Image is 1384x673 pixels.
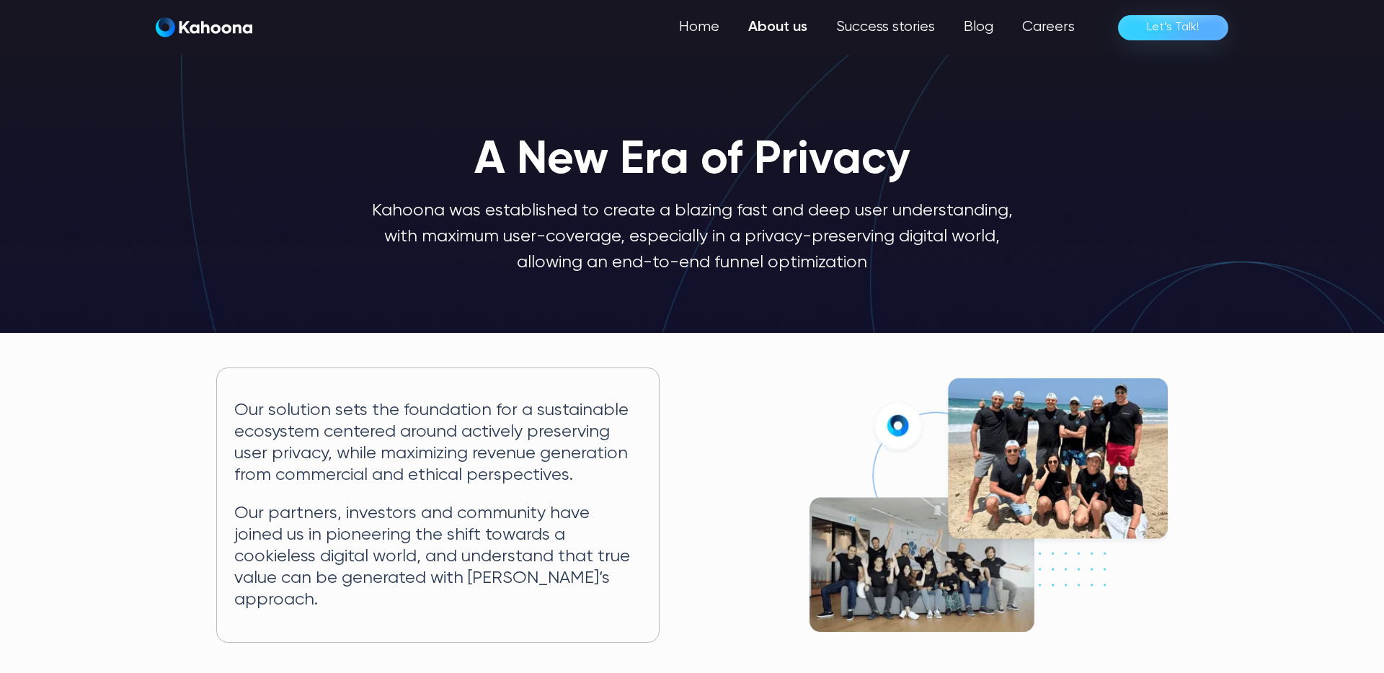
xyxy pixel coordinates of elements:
a: Home [665,13,734,42]
a: Success stories [822,13,949,42]
a: Careers [1008,13,1089,42]
a: home [156,17,252,38]
p: Our partners, investors and community have joined us in pioneering the shift towards a cookieless... [234,503,642,610]
img: Kahoona logo white [156,17,252,37]
a: Blog [949,13,1008,42]
div: Let’s Talk! [1147,16,1199,39]
h1: A New Era of Privacy [474,135,910,186]
a: Let’s Talk! [1118,15,1228,40]
p: Kahoona was established to create a blazing fast and deep user understanding, with maximum user-c... [369,197,1015,275]
a: About us [734,13,822,42]
p: Our solution sets the foundation for a sustainable ecosystem centered around actively preserving ... [234,400,642,486]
